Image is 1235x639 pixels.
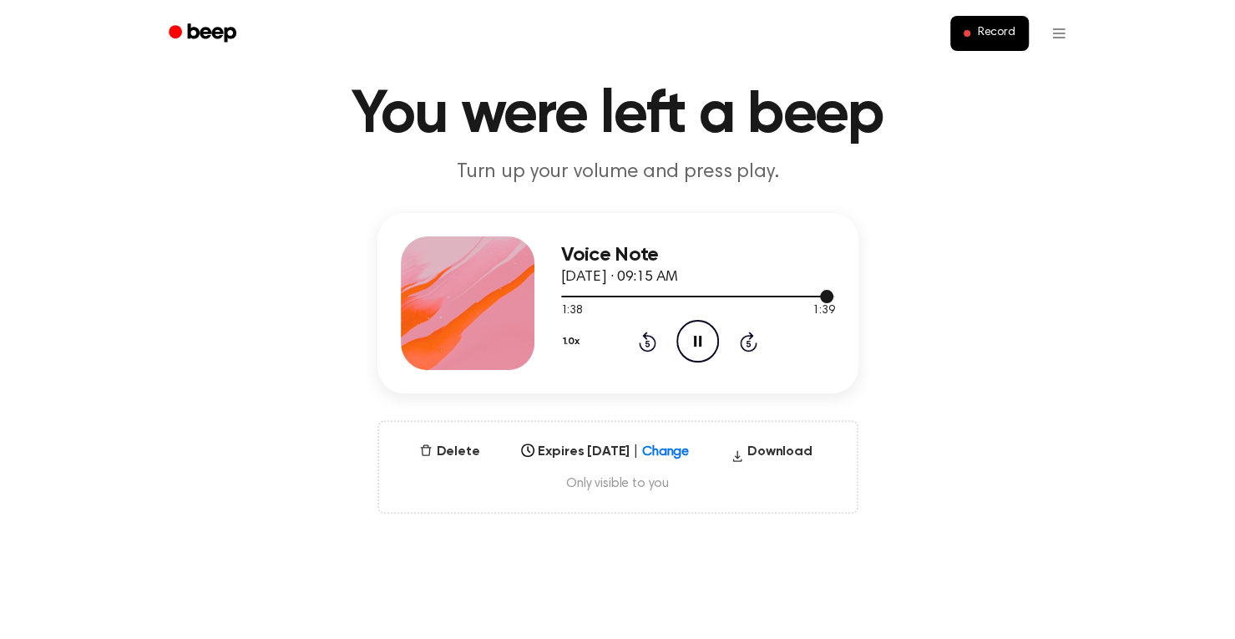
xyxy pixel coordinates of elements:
h1: You were left a beep [190,85,1045,145]
span: 1:39 [812,302,834,320]
p: Turn up your volume and press play. [297,159,939,186]
button: Delete [413,442,486,462]
button: Record [950,16,1028,51]
span: [DATE] · 09:15 AM [561,270,678,285]
span: 1:38 [561,302,583,320]
h3: Voice Note [561,244,835,266]
span: Only visible to you [399,475,837,492]
button: Open menu [1039,13,1079,53]
span: Record [977,26,1015,41]
button: Download [724,442,819,469]
a: Beep [157,18,251,50]
button: 1.0x [561,327,586,356]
